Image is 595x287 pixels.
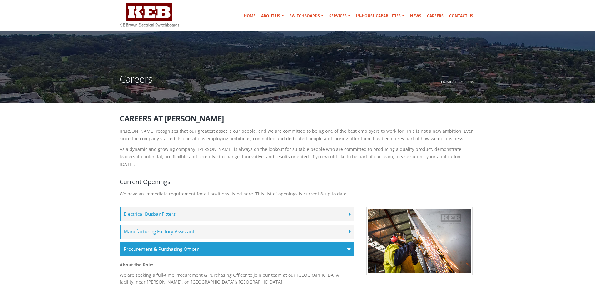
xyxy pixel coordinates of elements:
a: Careers [424,10,446,22]
a: Contact Us [447,10,476,22]
li: Careers [454,78,474,86]
p: As a dynamic and growing company, [PERSON_NAME] is always on the lookout for suitable people who ... [120,146,476,168]
a: Switchboards [287,10,326,22]
a: Home [241,10,258,22]
label: Manufacturing Factory Assistant [120,225,354,239]
h1: Careers [120,74,152,92]
a: News [408,10,424,22]
a: In-house Capabilities [354,10,407,22]
p: We have an immediate requirement for all positions listed here. This list of openings is current ... [120,190,476,198]
label: Electrical Busbar Fitters [120,207,354,221]
h2: Careers at [PERSON_NAME] [120,114,476,123]
img: K E Brown Electrical Switchboards [120,3,179,27]
strong: About the Role: [120,262,153,268]
label: Procurement & Purchasing Officer [120,242,354,256]
a: Services [327,10,353,22]
a: Home [441,79,452,84]
a: About Us [259,10,286,22]
p: [PERSON_NAME] recognises that our greatest asset is our people, and we are committed to being one... [120,127,476,142]
h4: Current Openings [120,177,476,186]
